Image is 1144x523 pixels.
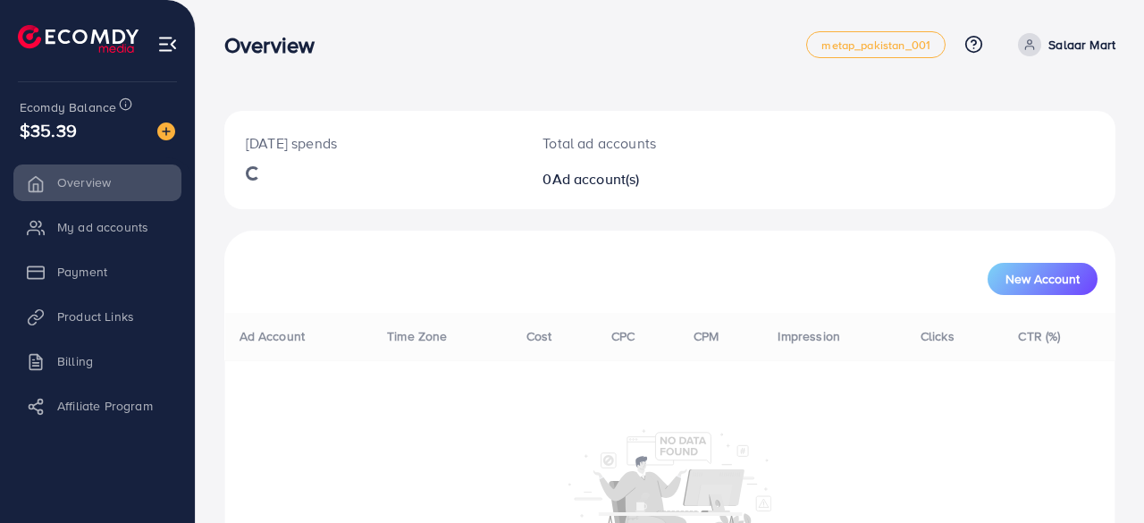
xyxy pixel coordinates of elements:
[157,122,175,140] img: image
[806,31,946,58] a: metap_pakistan_001
[543,132,722,154] p: Total ad accounts
[246,132,500,154] p: [DATE] spends
[224,32,329,58] h3: Overview
[1005,273,1080,285] span: New Account
[20,98,116,116] span: Ecomdy Balance
[157,34,178,55] img: menu
[1048,34,1115,55] p: Salaar Mart
[18,25,139,53] img: logo
[1011,33,1115,56] a: Salaar Mart
[988,263,1098,295] button: New Account
[821,39,930,51] span: metap_pakistan_001
[20,117,77,143] span: $35.39
[543,171,722,188] h2: 0
[552,169,640,189] span: Ad account(s)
